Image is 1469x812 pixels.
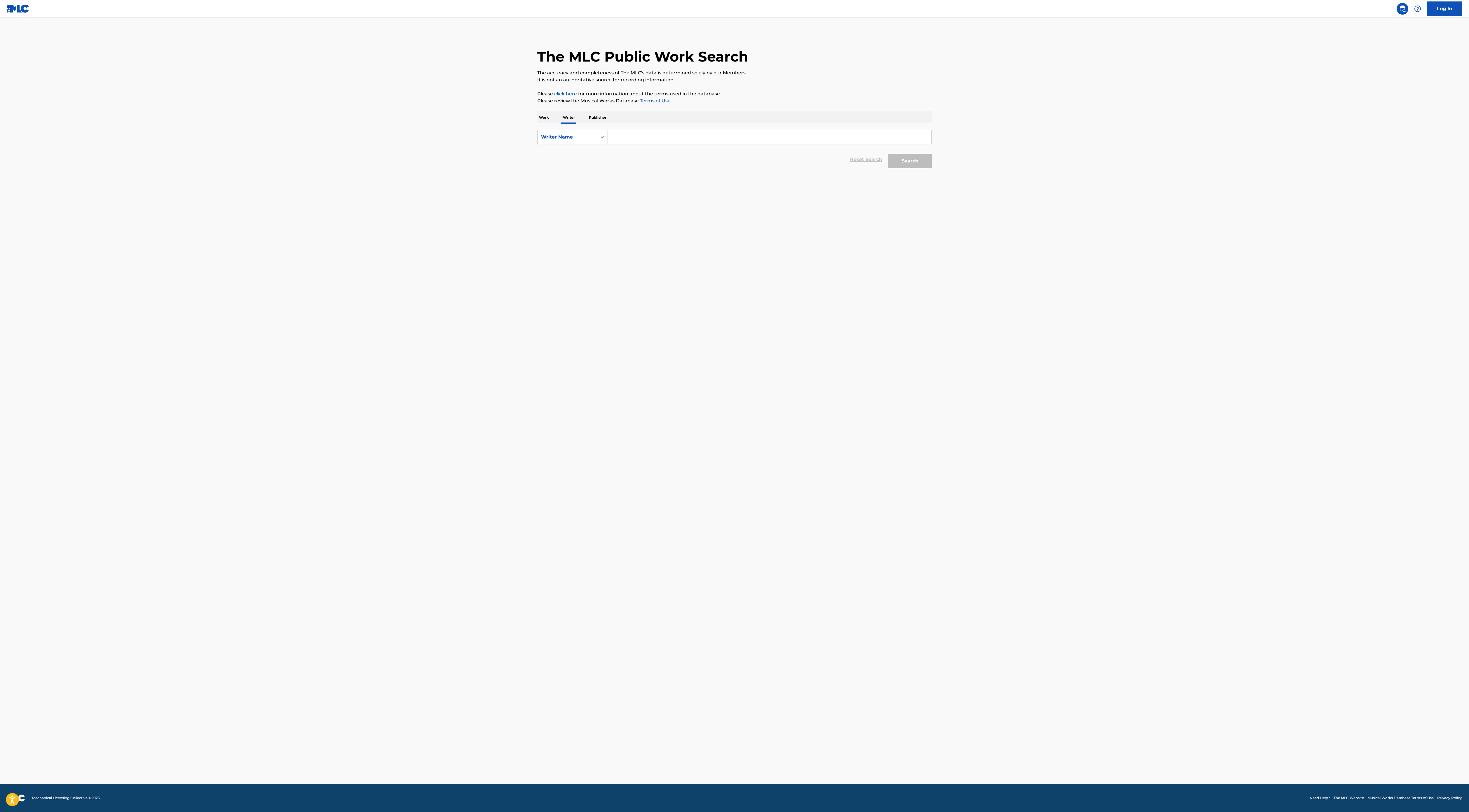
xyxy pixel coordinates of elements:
p: The accuracy and completeness of The MLC's data is determined solely by our Members. [537,69,932,76]
a: Terms of Use [639,98,671,104]
a: Public Search [1397,3,1408,15]
img: search [1399,5,1406,12]
div: Writer Name [541,134,594,141]
p: Please for more information about the terms used in the database. [537,90,932,97]
div: Help [1412,3,1423,15]
a: Need Help? [1310,795,1330,801]
p: Publisher [587,111,608,124]
p: Please review the Musical Works Database [537,97,932,104]
a: Musical Works Database Terms of Use [1367,795,1434,801]
a: Privacy Policy [1437,795,1462,801]
p: It is not an authoritative source for recording information. [537,76,932,83]
p: Work [537,111,551,124]
a: The MLC Website [1334,795,1364,801]
a: click here [554,91,577,97]
p: Writer [561,111,577,124]
img: logo [7,794,25,801]
form: Search Form [537,130,932,171]
img: MLC Logo [7,4,29,13]
h1: The MLC Public Work Search [537,48,748,65]
a: Log In [1427,1,1462,16]
span: Mechanical Licensing Collective © 2025 [32,795,100,801]
img: help [1414,5,1421,12]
